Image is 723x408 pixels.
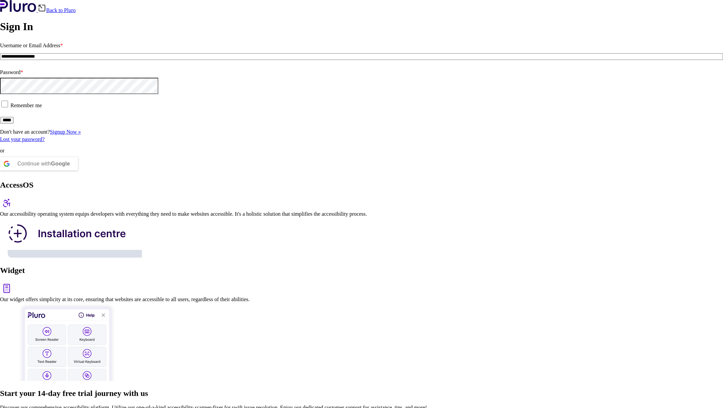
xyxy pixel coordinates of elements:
a: Signup Now » [50,129,81,135]
img: Back icon [38,4,46,12]
div: Continue with [17,157,70,171]
input: Remember me [1,100,8,107]
b: Google [51,161,70,166]
a: Back to Pluro [38,7,76,13]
